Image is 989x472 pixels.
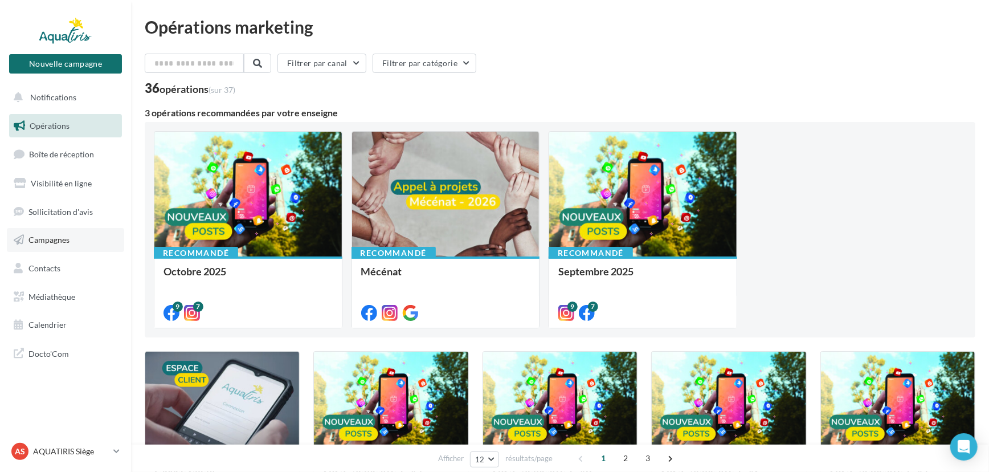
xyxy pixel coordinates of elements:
span: Campagnes [28,235,70,245]
div: 7 [588,302,598,312]
a: Boîte de réception [7,142,124,166]
span: AS [15,446,25,457]
span: 2 [617,449,635,467]
button: Notifications [7,86,120,109]
div: Septembre 2025 [558,266,728,288]
div: Recommandé [549,247,633,259]
a: Visibilité en ligne [7,172,124,196]
div: Recommandé [154,247,238,259]
span: Boîte de réception [29,149,94,159]
div: Opérations marketing [145,18,975,35]
div: opérations [160,84,235,94]
span: Visibilité en ligne [31,178,92,188]
span: Calendrier [28,320,67,329]
div: 3 opérations recommandées par votre enseigne [145,108,975,117]
button: 12 [470,451,499,467]
a: AS AQUATIRIS Siège [9,441,122,462]
button: Filtrer par canal [277,54,366,73]
span: 3 [639,449,657,467]
p: AQUATIRIS Siège [33,446,109,457]
a: Docto'Com [7,341,124,365]
div: 9 [567,302,578,312]
span: Sollicitation d'avis [28,206,93,216]
a: Contacts [7,257,124,280]
span: 12 [475,455,485,464]
div: Octobre 2025 [164,266,333,288]
a: Médiathèque [7,285,124,309]
div: Mécénat [361,266,530,288]
span: 1 [595,449,613,467]
span: Contacts [28,263,60,273]
div: Open Intercom Messenger [950,433,978,461]
a: Calendrier [7,313,124,337]
a: Opérations [7,114,124,138]
span: Médiathèque [28,292,75,302]
div: Recommandé [352,247,436,259]
a: Campagnes [7,228,124,252]
a: Sollicitation d'avis [7,200,124,224]
span: Afficher [438,453,464,464]
span: Opérations [30,121,70,131]
span: (sur 37) [209,85,235,95]
div: 9 [173,302,183,312]
span: résultats/page [505,453,553,464]
button: Nouvelle campagne [9,54,122,74]
button: Filtrer par catégorie [373,54,476,73]
div: 7 [193,302,203,312]
div: 36 [145,82,235,95]
span: Notifications [30,92,76,102]
span: Docto'Com [28,346,69,361]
